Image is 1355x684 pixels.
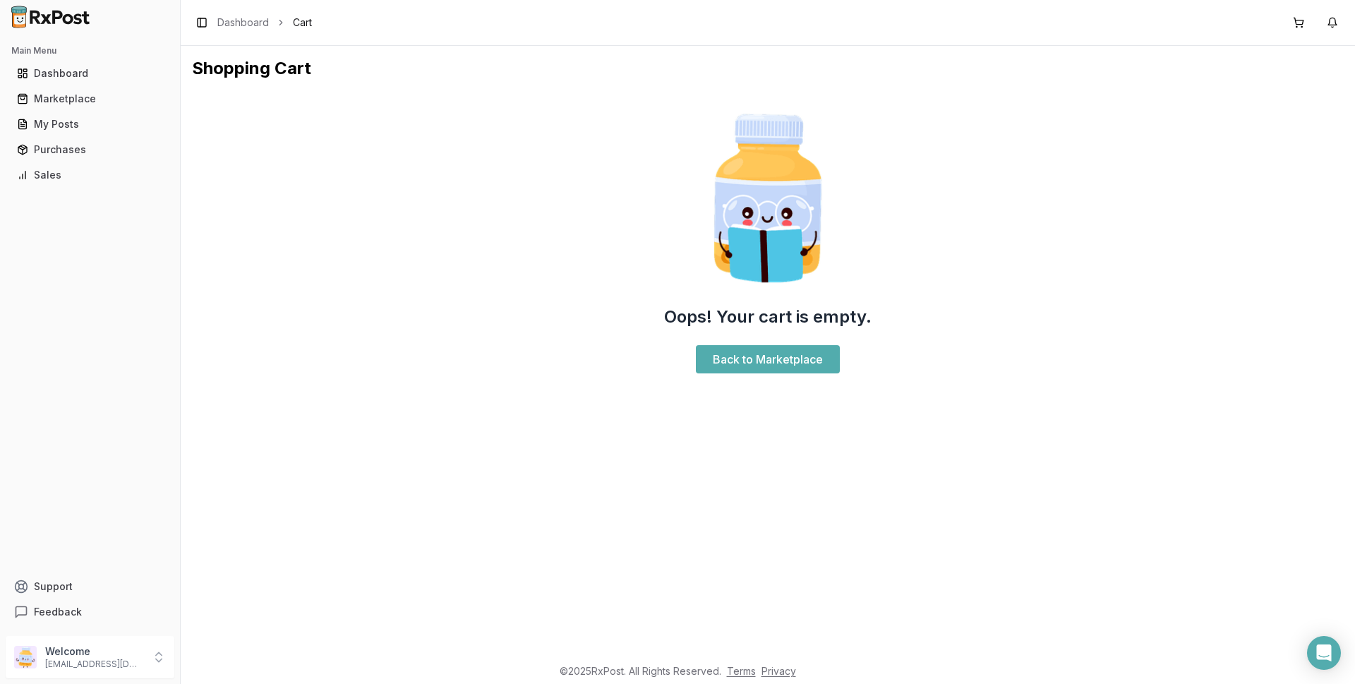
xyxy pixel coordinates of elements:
[45,659,143,670] p: [EMAIL_ADDRESS][DOMAIN_NAME]
[217,16,269,30] a: Dashboard
[11,86,169,112] a: Marketplace
[45,644,143,659] p: Welcome
[14,646,37,668] img: User avatar
[11,112,169,137] a: My Posts
[6,6,96,28] img: RxPost Logo
[293,16,312,30] span: Cart
[217,16,312,30] nav: breadcrumb
[6,574,174,599] button: Support
[11,61,169,86] a: Dashboard
[6,599,174,625] button: Feedback
[664,306,872,328] h2: Oops! Your cart is empty.
[1307,636,1341,670] div: Open Intercom Messenger
[11,137,169,162] a: Purchases
[11,162,169,188] a: Sales
[6,62,174,85] button: Dashboard
[17,143,163,157] div: Purchases
[6,138,174,161] button: Purchases
[6,113,174,136] button: My Posts
[696,345,840,373] a: Back to Marketplace
[17,66,163,80] div: Dashboard
[677,108,858,289] img: Smart Pill Bottle
[34,605,82,619] span: Feedback
[11,45,169,56] h2: Main Menu
[17,117,163,131] div: My Posts
[727,665,756,677] a: Terms
[192,57,1344,80] h1: Shopping Cart
[6,164,174,186] button: Sales
[6,88,174,110] button: Marketplace
[17,168,163,182] div: Sales
[17,92,163,106] div: Marketplace
[761,665,796,677] a: Privacy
